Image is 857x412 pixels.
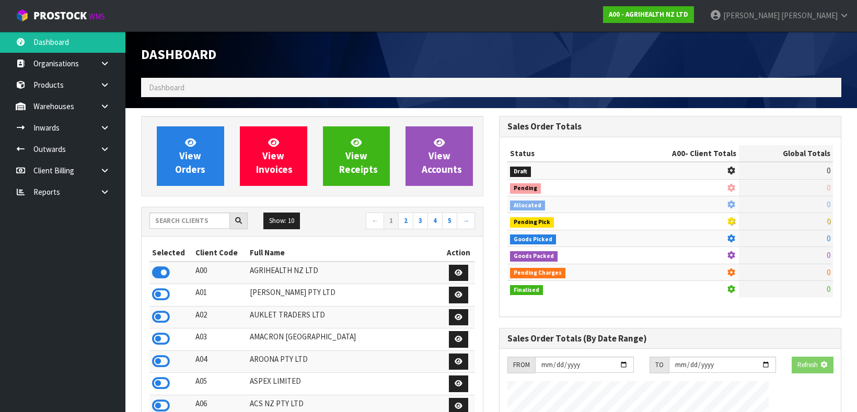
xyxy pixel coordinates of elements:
span: Dashboard [149,83,184,92]
th: Status [507,145,615,162]
td: AROONA PTY LTD [247,350,443,373]
th: Selected [149,244,193,261]
span: 0 [827,233,830,243]
a: → [457,213,475,229]
span: Pending Pick [510,217,554,228]
span: Draft [510,167,531,177]
span: View Accounts [422,136,462,175]
td: A04 [193,350,247,373]
td: A01 [193,284,247,307]
a: A00 - AGRIHEALTH NZ LTD [603,6,694,23]
span: 0 [827,250,830,260]
span: 0 [827,267,830,277]
span: [PERSON_NAME] [723,10,780,20]
td: A03 [193,328,247,351]
a: 3 [413,213,428,229]
td: AUKLET TRADERS LTD [247,306,443,328]
strong: A00 - AGRIHEALTH NZ LTD [609,10,688,19]
span: View Receipts [339,136,378,175]
td: A05 [193,373,247,395]
th: Action [442,244,475,261]
span: Allocated [510,201,545,211]
a: 1 [384,213,399,229]
td: ASPEX LIMITED [247,373,443,395]
td: [PERSON_NAME] PTY LTD [247,284,443,307]
th: Full Name [247,244,443,261]
nav: Page navigation [320,213,475,231]
td: AMACRON [GEOGRAPHIC_DATA] [247,328,443,351]
th: - Client Totals [615,145,739,162]
button: Show: 10 [263,213,300,229]
td: AGRIHEALTH NZ LTD [247,262,443,284]
span: View Orders [175,136,205,175]
span: Pending Charges [510,268,565,278]
small: WMS [89,11,105,21]
a: 5 [442,213,457,229]
td: A00 [193,262,247,284]
th: Client Code [193,244,247,261]
span: A00 [672,148,685,158]
span: Pending [510,183,541,194]
span: Finalised [510,285,543,296]
span: Dashboard [141,45,216,63]
span: 0 [827,199,830,209]
a: ViewAccounts [406,126,473,186]
img: cube-alt.png [16,9,29,22]
button: Refresh [792,357,833,373]
span: 0 [827,284,830,294]
a: 2 [398,213,413,229]
a: ViewInvoices [240,126,307,186]
span: 0 [827,216,830,226]
td: A02 [193,306,247,328]
span: Goods Picked [510,234,556,245]
span: View Invoices [256,136,293,175]
h3: Sales Order Totals (By Date Range) [507,334,833,344]
div: TO [650,357,669,373]
div: FROM [507,357,535,373]
span: 0 [827,166,830,175]
input: Search clients [149,213,230,229]
span: ProStock [33,9,87,22]
span: [PERSON_NAME] [781,10,838,20]
a: ViewReceipts [323,126,390,186]
span: Goods Packed [510,251,558,262]
h3: Sales Order Totals [507,122,833,132]
a: ViewOrders [157,126,224,186]
th: Global Totals [739,145,833,162]
span: 0 [827,183,830,193]
a: 4 [427,213,443,229]
a: ← [366,213,384,229]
